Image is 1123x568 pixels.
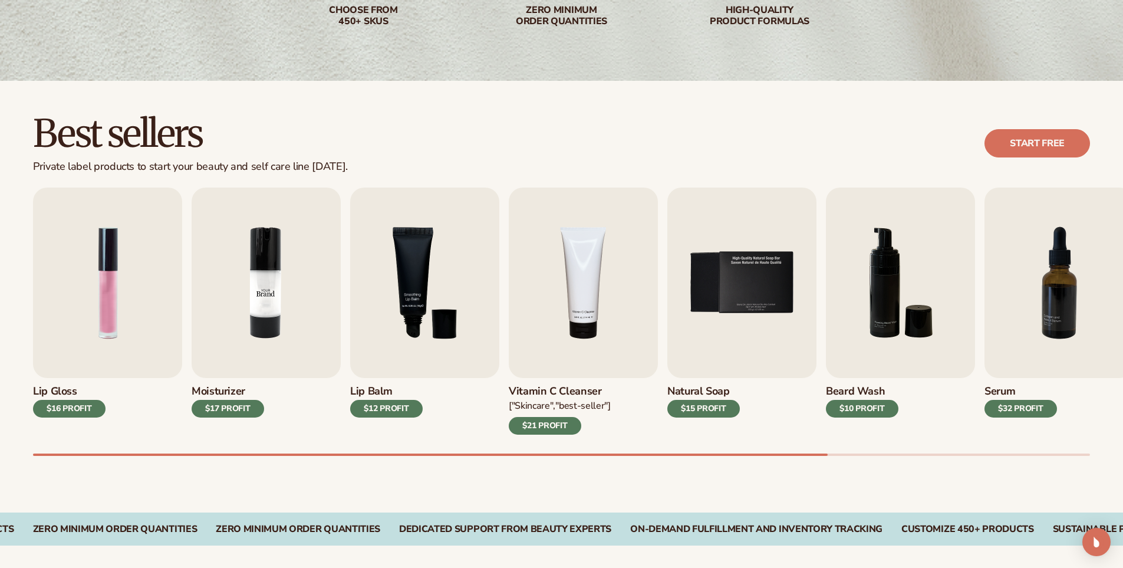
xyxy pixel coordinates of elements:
h3: Beard Wash [826,385,898,398]
div: $15 PROFIT [667,400,740,418]
div: $17 PROFIT [192,400,264,418]
div: Zero Minimum Order QuantitieS [33,524,197,535]
div: Zero Minimum Order QuantitieS [216,524,380,535]
div: Choose from 450+ Skus [288,5,439,27]
div: Open Intercom Messenger [1082,528,1111,556]
a: 1 / 9 [33,188,182,435]
a: 4 / 9 [509,188,658,435]
div: On-Demand Fulfillment and Inventory Tracking [630,524,882,535]
h3: Natural Soap [667,385,740,398]
div: ["Skincare","Best-seller"] [509,400,611,412]
h3: Vitamin C Cleanser [509,385,611,398]
div: $16 PROFIT [33,400,106,418]
a: Start free [984,129,1090,157]
h2: Best sellers [33,114,348,153]
a: 6 / 9 [826,188,975,435]
a: 3 / 9 [350,188,499,435]
div: $12 PROFIT [350,400,423,418]
div: Zero minimum order quantities [486,5,637,27]
a: 2 / 9 [192,188,341,435]
h3: Lip Balm [350,385,423,398]
h3: Lip Gloss [33,385,106,398]
div: Private label products to start your beauty and self care line [DATE]. [33,160,348,173]
a: 5 / 9 [667,188,816,435]
div: $10 PROFIT [826,400,898,418]
div: $32 PROFIT [984,400,1057,418]
div: CUSTOMIZE 450+ PRODUCTS [901,524,1034,535]
h3: Serum [984,385,1057,398]
h3: Moisturizer [192,385,264,398]
img: Shopify Image 6 [192,188,341,378]
div: $21 PROFIT [509,417,581,435]
div: Dedicated Support From Beauty Experts [399,524,611,535]
div: High-quality product formulas [684,5,835,27]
